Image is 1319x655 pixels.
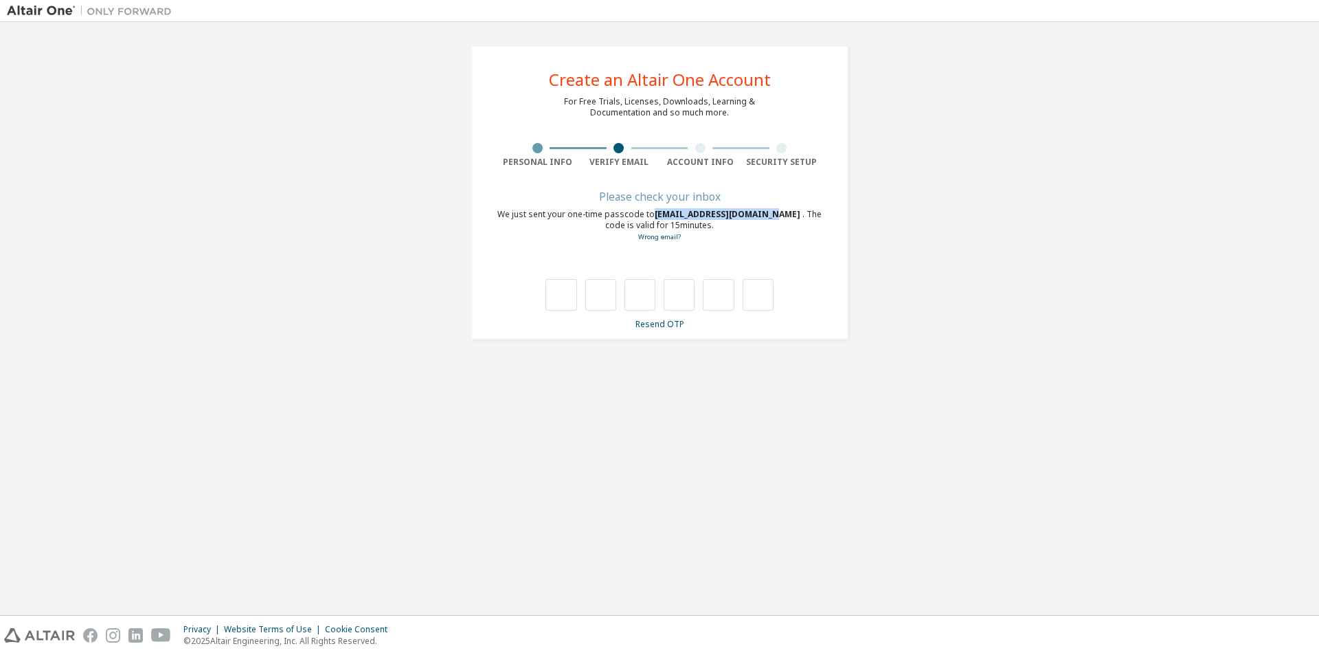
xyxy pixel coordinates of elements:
p: © 2025 Altair Engineering, Inc. All Rights Reserved. [183,635,396,647]
div: Personal Info [497,157,578,168]
div: Create an Altair One Account [549,71,771,88]
img: facebook.svg [83,628,98,643]
img: linkedin.svg [128,628,143,643]
div: Cookie Consent [325,624,396,635]
a: Go back to the registration form [638,232,681,241]
img: Altair One [7,4,179,18]
div: We just sent your one-time passcode to . The code is valid for 15 minutes. [497,209,822,243]
a: Resend OTP [635,318,684,330]
div: Privacy [183,624,224,635]
img: altair_logo.svg [4,628,75,643]
div: Verify Email [578,157,660,168]
div: Security Setup [741,157,823,168]
span: [EMAIL_ADDRESS][DOMAIN_NAME] [655,208,802,220]
img: youtube.svg [151,628,171,643]
div: Please check your inbox [497,192,822,201]
div: Account Info [659,157,741,168]
div: For Free Trials, Licenses, Downloads, Learning & Documentation and so much more. [564,96,755,118]
div: Website Terms of Use [224,624,325,635]
img: instagram.svg [106,628,120,643]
